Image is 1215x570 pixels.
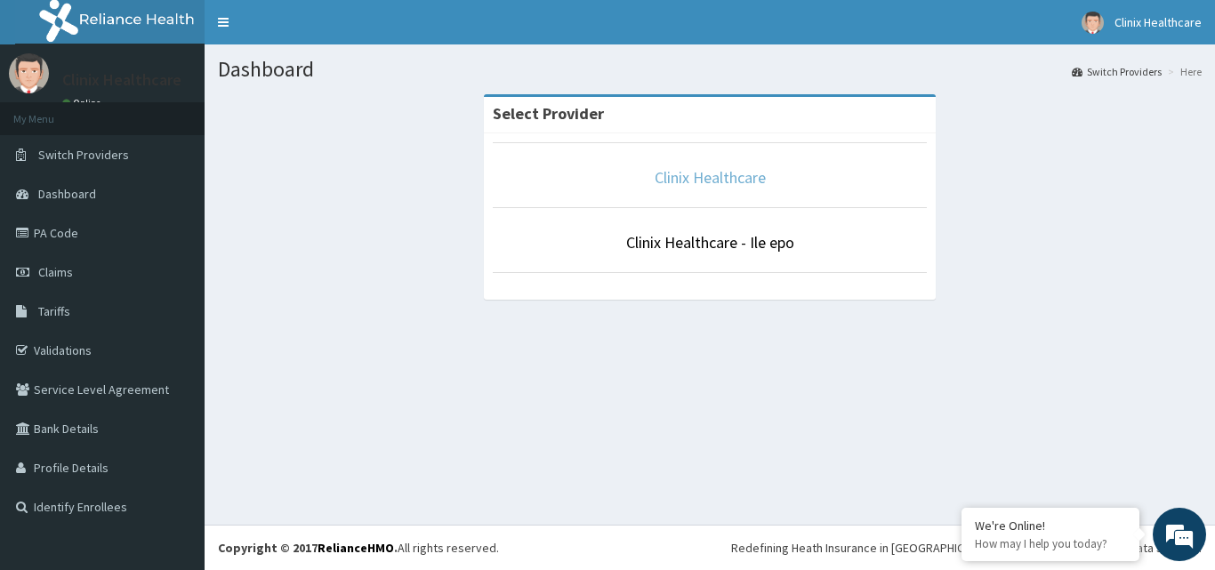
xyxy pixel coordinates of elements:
a: Clinix Healthcare [655,167,766,188]
img: User Image [1082,12,1104,34]
footer: All rights reserved. [205,525,1215,570]
a: RelianceHMO [318,540,394,556]
span: Dashboard [38,186,96,202]
li: Here [1163,64,1202,79]
p: How may I help you today? [975,536,1126,551]
span: Tariffs [38,303,70,319]
div: We're Online! [975,518,1126,534]
p: Clinix Healthcare [62,72,181,88]
div: Redefining Heath Insurance in [GEOGRAPHIC_DATA] using Telemedicine and Data Science! [731,539,1202,557]
h1: Dashboard [218,58,1202,81]
span: Switch Providers [38,147,129,163]
strong: Copyright © 2017 . [218,540,398,556]
a: Online [62,97,105,109]
a: Switch Providers [1072,64,1162,79]
a: Clinix Healthcare - Ile epo [626,232,794,253]
img: User Image [9,53,49,93]
strong: Select Provider [493,103,604,124]
span: Claims [38,264,73,280]
span: Clinix Healthcare [1114,14,1202,30]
